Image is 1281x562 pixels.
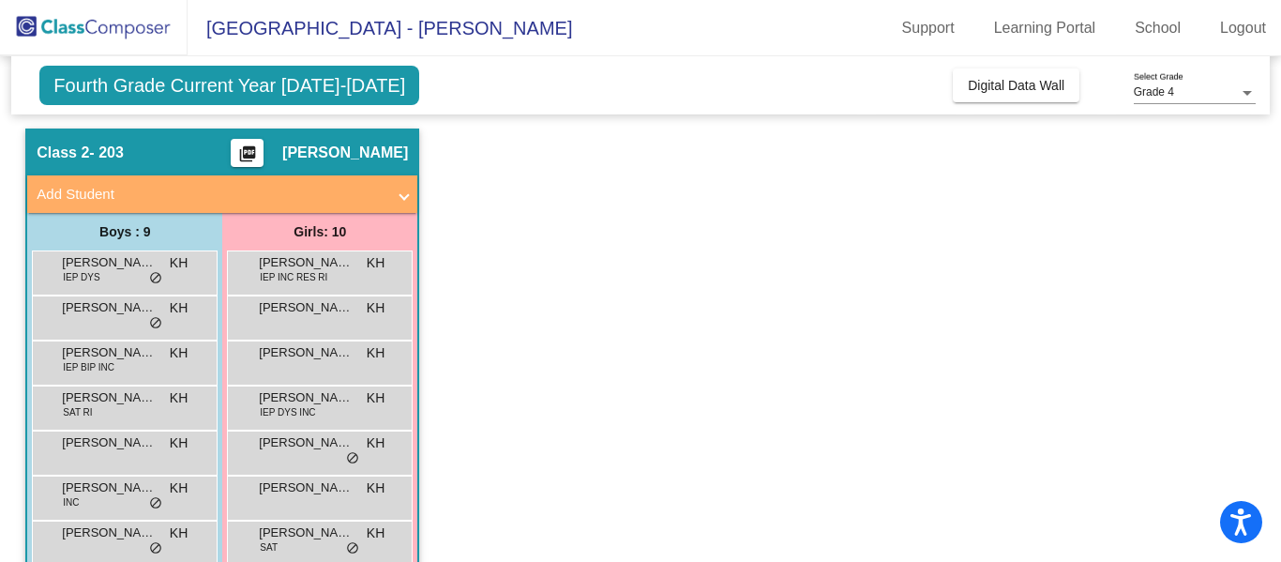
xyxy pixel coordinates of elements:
[259,433,353,452] span: [PERSON_NAME]
[346,541,359,556] span: do_not_disturb_alt
[62,524,156,542] span: [PERSON_NAME]
[62,388,156,407] span: [PERSON_NAME]
[63,270,99,284] span: IEP DYS
[188,13,572,43] span: [GEOGRAPHIC_DATA] - [PERSON_NAME]
[170,343,188,363] span: KH
[170,388,188,408] span: KH
[953,68,1079,102] button: Digital Data Wall
[968,78,1064,93] span: Digital Data Wall
[89,144,123,162] span: - 203
[170,524,188,543] span: KH
[222,213,417,251] div: Girls: 10
[367,388,384,408] span: KH
[367,433,384,453] span: KH
[231,139,264,167] button: Print Students Details
[63,495,79,509] span: INC
[367,478,384,498] span: KH
[259,343,353,362] span: [PERSON_NAME]
[37,144,89,162] span: Class 2
[62,253,156,272] span: [PERSON_NAME]
[367,298,384,318] span: KH
[37,184,385,205] mat-panel-title: Add Student
[170,253,188,273] span: KH
[62,433,156,452] span: [PERSON_NAME]
[170,478,188,498] span: KH
[259,298,353,317] span: [PERSON_NAME]
[367,253,384,273] span: KH
[259,253,353,272] span: [PERSON_NAME]
[149,541,162,556] span: do_not_disturb_alt
[170,433,188,453] span: KH
[259,524,353,542] span: [PERSON_NAME]
[979,13,1111,43] a: Learning Portal
[259,478,353,497] span: [PERSON_NAME]
[62,343,156,362] span: [PERSON_NAME]
[63,360,114,374] span: IEP BIP INC
[887,13,970,43] a: Support
[170,298,188,318] span: KH
[367,524,384,543] span: KH
[63,405,92,419] span: SAT RI
[236,144,259,171] mat-icon: picture_as_pdf
[62,298,156,317] span: [PERSON_NAME]
[346,451,359,466] span: do_not_disturb_alt
[260,270,327,284] span: IEP INC RES RI
[259,388,353,407] span: [PERSON_NAME]
[282,144,408,162] span: [PERSON_NAME]
[260,540,278,554] span: SAT
[260,405,315,419] span: IEP DYS INC
[27,213,222,251] div: Boys : 9
[1205,13,1281,43] a: Logout
[27,175,417,213] mat-expansion-panel-header: Add Student
[149,496,162,511] span: do_not_disturb_alt
[62,478,156,497] span: [PERSON_NAME]
[367,343,384,363] span: KH
[39,66,419,105] span: Fourth Grade Current Year [DATE]-[DATE]
[1120,13,1196,43] a: School
[149,271,162,286] span: do_not_disturb_alt
[1134,85,1174,99] span: Grade 4
[149,316,162,331] span: do_not_disturb_alt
